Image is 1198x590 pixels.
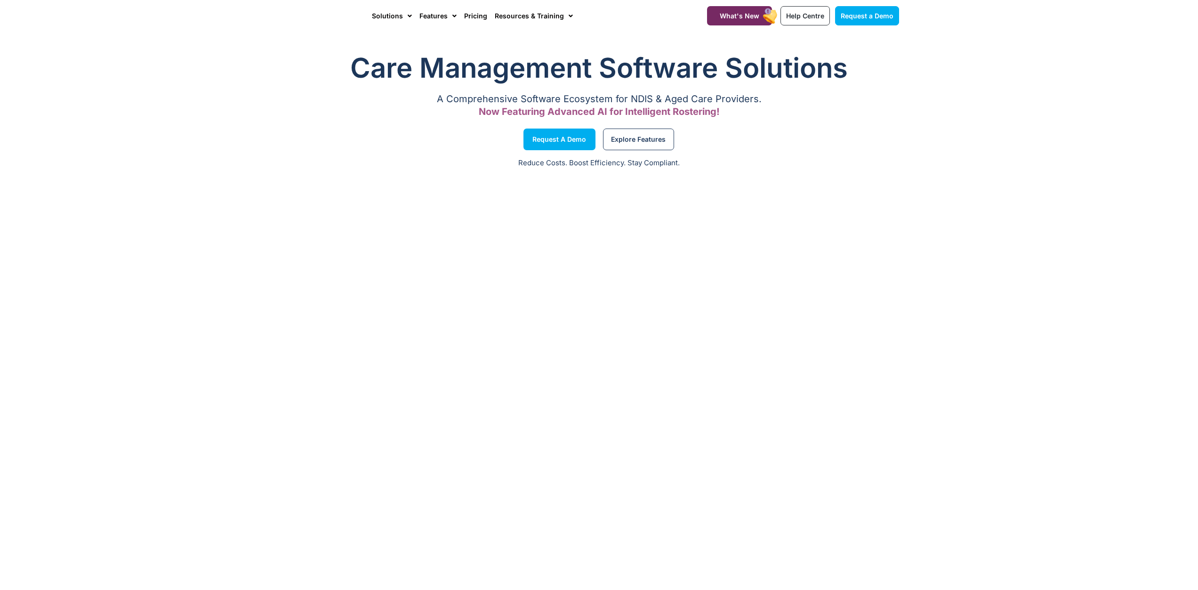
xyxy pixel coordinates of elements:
[6,158,1192,169] p: Reduce Costs. Boost Efficiency. Stay Compliant.
[603,129,674,150] a: Explore Features
[611,137,666,142] span: Explore Features
[299,96,899,102] p: A Comprehensive Software Ecosystem for NDIS & Aged Care Providers.
[299,49,899,87] h1: Care Management Software Solutions
[841,12,893,20] span: Request a Demo
[479,106,720,117] span: Now Featuring Advanced AI for Intelligent Rostering!
[299,9,363,23] img: CareMaster Logo
[835,6,899,25] a: Request a Demo
[786,12,824,20] span: Help Centre
[720,12,759,20] span: What's New
[707,6,772,25] a: What's New
[780,6,830,25] a: Help Centre
[532,137,586,142] span: Request a Demo
[523,129,595,150] a: Request a Demo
